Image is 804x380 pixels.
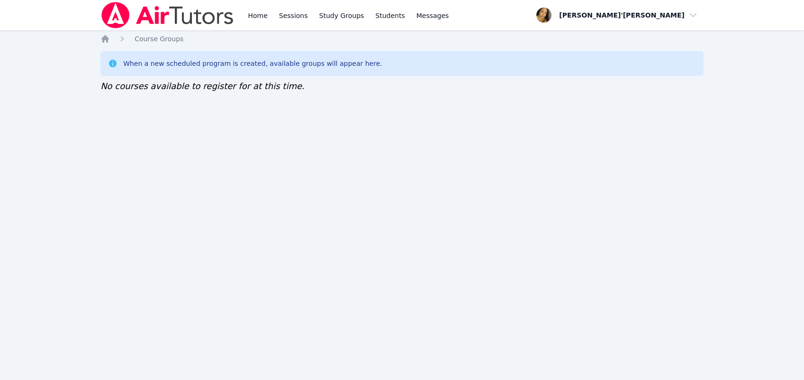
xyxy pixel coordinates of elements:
[135,35,183,43] span: Course Groups
[100,2,235,28] img: Air Tutors
[100,81,305,91] span: No courses available to register for at this time.
[416,11,449,20] span: Messages
[123,59,382,68] div: When a new scheduled program is created, available groups will appear here.
[135,34,183,44] a: Course Groups
[100,34,704,44] nav: Breadcrumb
